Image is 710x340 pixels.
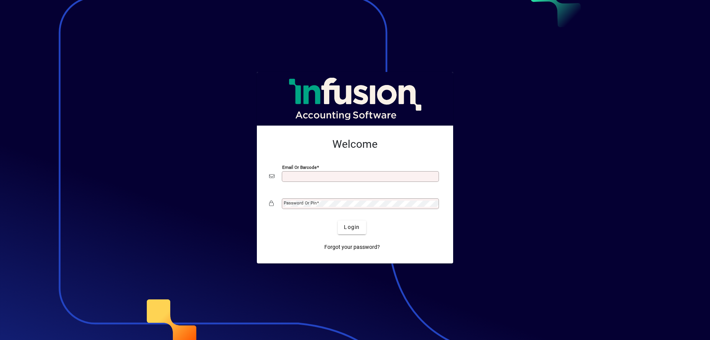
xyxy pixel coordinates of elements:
span: Forgot your password? [324,243,380,251]
span: Login [344,223,360,231]
h2: Welcome [269,138,441,151]
mat-label: Email or Barcode [282,164,317,170]
mat-label: Password or Pin [284,200,317,206]
a: Forgot your password? [321,240,383,254]
button: Login [338,221,366,234]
